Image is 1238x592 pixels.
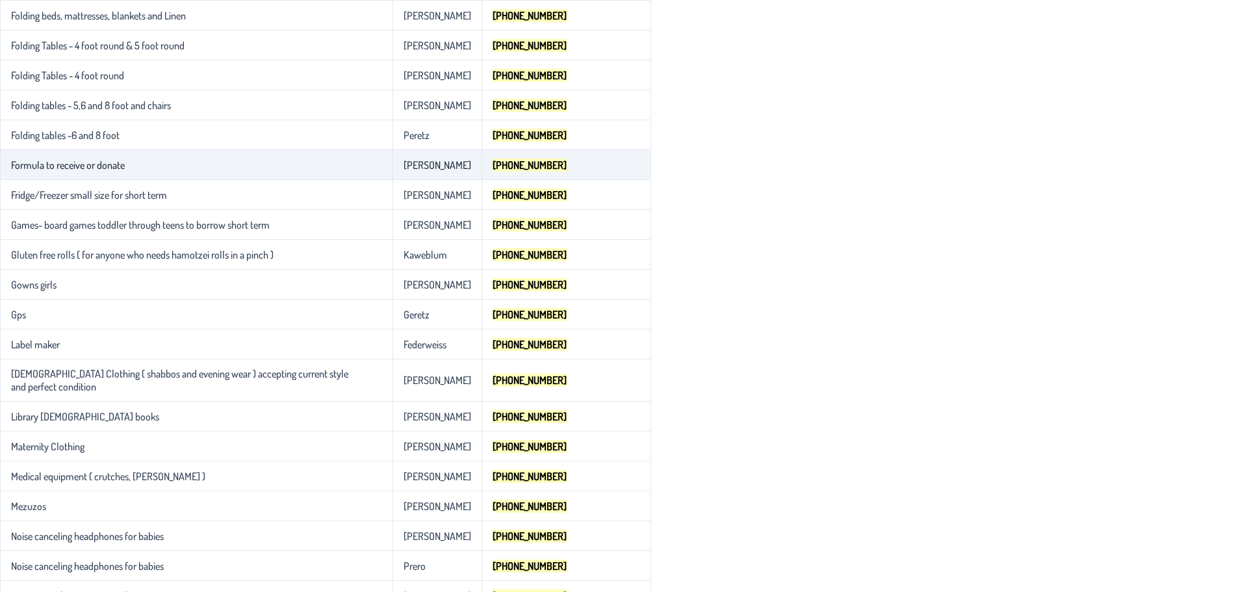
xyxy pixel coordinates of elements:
mark: [PHONE_NUMBER] [493,39,567,52]
p-celleditor: Folding beds, mattresses, blankets and Linen [11,9,186,22]
p-celleditor: Folding Tables - 4 foot round & 5 foot round [11,39,185,52]
mark: [PHONE_NUMBER] [493,99,567,112]
mark: [PHONE_NUMBER] [493,248,567,261]
mark: [PHONE_NUMBER] [493,188,567,201]
mark: [PHONE_NUMBER] [493,159,567,172]
p-celleditor: Prero [404,560,426,573]
mark: [PHONE_NUMBER] [493,500,567,513]
p-celleditor: [PERSON_NAME] [404,9,471,22]
p-celleditor: Folding Tables - 4 foot round [11,69,124,82]
p-celleditor: [PERSON_NAME] [404,188,471,201]
mark: [PHONE_NUMBER] [493,278,567,291]
mark: [PHONE_NUMBER] [493,308,567,321]
p-celleditor: Library [DEMOGRAPHIC_DATA] books [11,410,159,423]
p-celleditor: [PERSON_NAME] [404,159,471,172]
mark: [PHONE_NUMBER] [493,338,567,351]
mark: [PHONE_NUMBER] [493,218,567,231]
p-celleditor: [PERSON_NAME] [404,500,471,513]
p-celleditor: Folding tables -6 and 8 foot [11,129,120,142]
p-celleditor: [PERSON_NAME] [404,99,471,112]
p-celleditor: Maternity Clothing [11,440,84,453]
p-celleditor: Peretz [404,129,430,142]
p-celleditor: Folding tables - 5,6 and 8 foot and chairs [11,99,171,112]
p-celleditor: [DEMOGRAPHIC_DATA] Clothing ( shabbos and evening wear ) accepting current style and perfect cond... [11,367,348,393]
p-celleditor: Gowns girls [11,278,57,291]
p-celleditor: Gps [11,308,26,321]
p-celleditor: [PERSON_NAME] [404,530,471,543]
mark: [PHONE_NUMBER] [493,129,567,142]
p-celleditor: [PERSON_NAME] [404,440,471,453]
mark: [PHONE_NUMBER] [493,470,567,483]
p-celleditor: [PERSON_NAME] [404,69,471,82]
p-celleditor: Noise canceling headphones for babies [11,560,164,573]
mark: [PHONE_NUMBER] [493,69,567,82]
p-celleditor: Kaweblum [404,248,447,261]
p-celleditor: Medical equipment ( crutches, [PERSON_NAME] ) [11,470,205,483]
mark: [PHONE_NUMBER] [493,560,567,573]
p-celleditor: Fridge/Freezer small size for short term [11,188,167,201]
mark: [PHONE_NUMBER] [493,440,567,453]
p-celleditor: Noise canceling headphones for babies [11,530,164,543]
p-celleditor: [PERSON_NAME] [404,39,471,52]
mark: [PHONE_NUMBER] [493,410,567,423]
p-celleditor: Label maker [11,338,60,351]
p-celleditor: Games- board games toddler through teens to borrow short term [11,218,270,231]
p-celleditor: [PERSON_NAME] [404,218,471,231]
mark: [PHONE_NUMBER] [493,530,567,543]
p-celleditor: Geretz [404,308,430,321]
p-celleditor: [PERSON_NAME] [404,374,471,387]
p-celleditor: Mezuzos [11,500,46,513]
p-celleditor: Formula to receive or donate [11,159,125,172]
mark: [PHONE_NUMBER] [493,374,567,387]
p-celleditor: Federweiss [404,338,446,351]
p-celleditor: Gluten free rolls ( for anyone who needs hamotzei rolls in a pinch ) [11,248,274,261]
p-celleditor: [PERSON_NAME] [404,278,471,291]
p-celleditor: [PERSON_NAME] [404,410,471,423]
mark: [PHONE_NUMBER] [493,9,567,22]
p-celleditor: [PERSON_NAME] [404,470,471,483]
